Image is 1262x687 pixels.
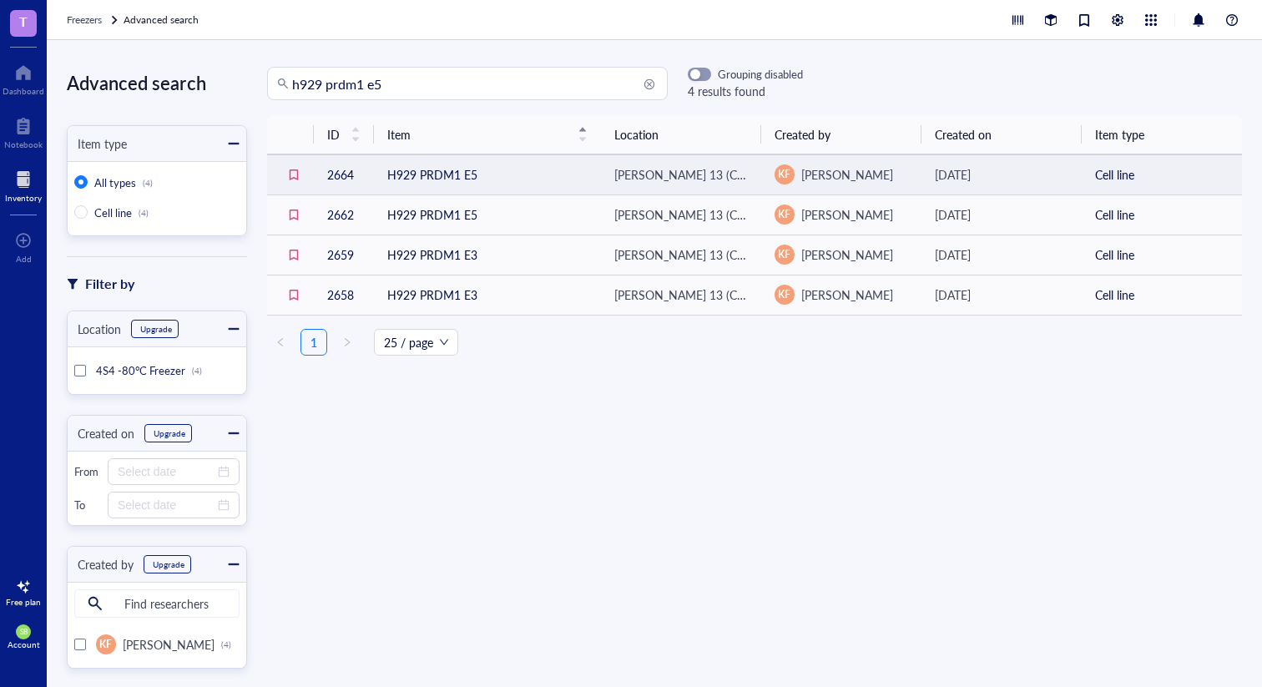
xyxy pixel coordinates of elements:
td: 2659 [314,235,374,275]
button: left [267,329,294,356]
div: Item type [68,134,127,153]
span: right [342,337,352,347]
a: Dashboard [3,59,44,96]
span: KF [778,287,790,302]
td: 2662 [314,194,374,235]
div: Free plan [6,597,41,607]
span: All types [94,174,136,190]
span: ID [327,125,341,144]
span: Item [387,125,568,144]
a: Freezers [67,12,120,28]
td: H929 PRDM1 E5 [374,194,601,235]
th: ID [314,115,374,154]
div: Created on [68,424,134,442]
span: [PERSON_NAME] [801,166,893,183]
span: Cell line [94,205,132,220]
div: Created by [68,555,134,573]
td: H929 PRDM1 E3 [374,235,601,275]
a: Inventory [5,166,42,203]
a: Notebook [4,113,43,149]
div: [DATE] [935,165,1068,184]
span: Freezers [67,13,102,27]
button: right [334,329,361,356]
span: KF [99,637,112,652]
span: 25 / page [384,330,448,355]
td: H929 PRDM1 E5 [374,154,601,194]
td: Cell line [1082,275,1242,315]
span: [PERSON_NAME] [801,246,893,263]
div: (4) [139,208,149,218]
div: [DATE] [935,245,1068,264]
span: KF [778,167,790,182]
th: Location [601,115,761,154]
div: Add [16,254,32,264]
a: Advanced search [124,12,202,28]
div: Upgrade [154,428,185,438]
li: Next Page [334,329,361,356]
span: [PERSON_NAME] [123,636,215,653]
div: (4) [143,178,153,188]
td: H929 PRDM1 E3 [374,275,601,315]
th: Item [374,115,601,154]
div: Grouping disabled [718,67,803,82]
input: Select date [118,462,215,481]
input: Select date [118,496,215,514]
div: [PERSON_NAME] 13 (CCND1/IRF4/MYB/PRDM1 FKBP cell lines) [614,245,748,264]
span: KF [778,207,790,222]
div: Upgrade [140,324,172,334]
span: KF [778,247,790,262]
div: Notebook [4,139,43,149]
div: (4) [192,366,202,376]
span: 4S4 -80°C Freezer [96,362,185,378]
span: SB [19,628,27,636]
span: [PERSON_NAME] [801,206,893,223]
th: Item type [1082,115,1242,154]
span: left [275,337,285,347]
td: 2658 [314,275,374,315]
div: From [74,464,101,479]
div: [PERSON_NAME] 13 (CCND1/IRF4/MYB/PRDM1 FKBP cell lines) [614,205,748,224]
span: T [19,11,28,32]
div: Filter by [85,273,134,295]
td: Cell line [1082,194,1242,235]
div: 4 results found [688,82,803,100]
div: [DATE] [935,205,1068,224]
td: Cell line [1082,235,1242,275]
div: To [74,498,101,513]
th: Created by [761,115,921,154]
div: [PERSON_NAME] 13 (CCND1/IRF4/MYB/PRDM1 FKBP cell lines) [614,285,748,304]
div: Dashboard [3,86,44,96]
div: Location [68,320,121,338]
li: 1 [300,329,327,356]
div: Upgrade [153,559,184,569]
div: [PERSON_NAME] 13 (CCND1/IRF4/MYB/PRDM1 FKBP cell lines) [614,165,748,184]
div: Advanced search [67,67,247,99]
a: 1 [301,330,326,355]
div: [DATE] [935,285,1068,304]
li: Previous Page [267,329,294,356]
div: (4) [221,639,231,649]
th: Created on [921,115,1082,154]
td: 2664 [314,154,374,194]
div: Inventory [5,193,42,203]
td: Cell line [1082,154,1242,194]
div: Page Size [374,329,458,356]
span: [PERSON_NAME] [801,286,893,303]
div: Account [8,639,40,649]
